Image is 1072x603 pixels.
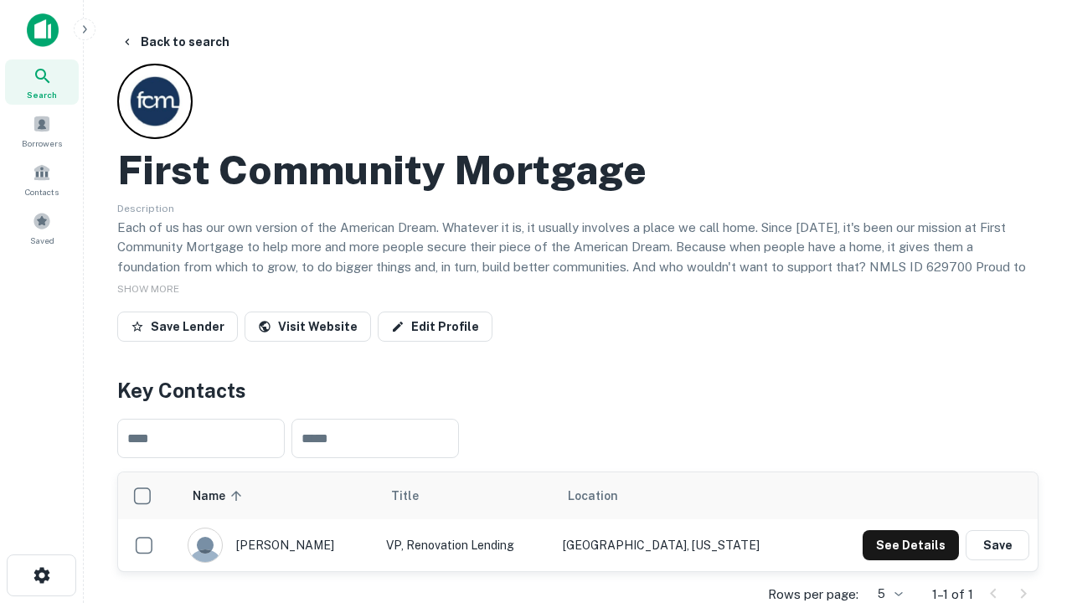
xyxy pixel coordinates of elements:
a: Visit Website [245,312,371,342]
span: Saved [30,234,54,247]
span: Search [27,88,57,101]
button: Back to search [114,27,236,57]
span: Location [568,486,618,506]
span: Name [193,486,247,506]
button: Save [966,530,1029,560]
span: Title [391,486,441,506]
th: Name [179,472,378,519]
p: Each of us has our own version of the American Dream. Whatever it is, it usually involves a place... [117,218,1038,296]
h4: Key Contacts [117,375,1038,405]
img: capitalize-icon.png [27,13,59,47]
h2: First Community Mortgage [117,146,647,194]
a: Edit Profile [378,312,492,342]
span: SHOW MORE [117,283,179,295]
div: [PERSON_NAME] [188,528,369,563]
span: Contacts [25,185,59,198]
button: See Details [863,530,959,560]
span: Description [117,203,174,214]
a: Search [5,59,79,105]
img: 9c8pery4andzj6ohjkjp54ma2 [188,528,222,562]
span: Borrowers [22,137,62,150]
th: Location [554,472,814,519]
a: Saved [5,205,79,250]
td: VP, Renovation Lending [378,519,554,571]
th: Title [378,472,554,519]
div: scrollable content [118,472,1038,571]
td: [GEOGRAPHIC_DATA], [US_STATE] [554,519,814,571]
iframe: Chat Widget [988,415,1072,496]
a: Contacts [5,157,79,202]
button: Save Lender [117,312,238,342]
a: Borrowers [5,108,79,153]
